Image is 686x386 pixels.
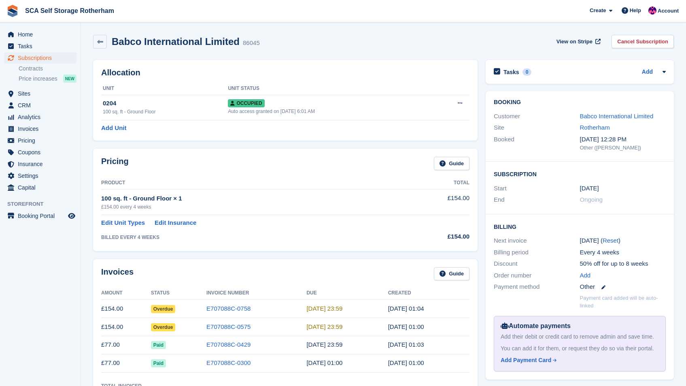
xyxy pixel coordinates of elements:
span: Tasks [18,41,66,52]
th: Due [306,287,388,300]
div: Start [494,184,580,193]
div: Other [580,282,666,292]
th: Status [151,287,206,300]
span: Analytics [18,111,66,123]
a: Babco International Limited [580,113,654,119]
span: CRM [18,100,66,111]
div: Order number [494,271,580,280]
a: Edit Unit Types [101,218,145,228]
a: menu [4,111,76,123]
span: Subscriptions [18,52,66,64]
h2: Pricing [101,157,129,170]
a: Reset [603,237,618,244]
div: Discount [494,259,580,269]
span: Create [590,6,606,15]
span: Overdue [151,305,176,313]
a: Preview store [67,211,76,221]
span: Insurance [18,158,66,170]
div: £154.00 every 4 weeks [101,203,401,211]
div: Automate payments [501,321,659,331]
div: Next invoice [494,236,580,245]
div: 100 sq. ft - Ground Floor [103,108,228,115]
div: 0 [522,68,532,76]
span: Pricing [18,135,66,146]
div: 86045 [243,38,260,48]
a: menu [4,182,76,193]
a: menu [4,41,76,52]
td: £77.00 [101,336,151,354]
div: BILLED EVERY 4 WEEKS [101,234,401,241]
th: Unit Status [228,82,430,95]
div: £154.00 [401,232,469,241]
img: Sam Chapman [648,6,656,15]
th: Invoice Number [206,287,306,300]
a: SCA Self Storage Rotherham [22,4,117,17]
a: Add [580,271,591,280]
a: Contracts [19,65,76,73]
a: Add [642,68,653,77]
a: E707088C-0575 [206,323,251,330]
th: Total [401,177,469,190]
time: 2025-07-11 00:00:28 UTC [388,323,424,330]
span: Home [18,29,66,40]
div: Every 4 weeks [580,248,666,257]
a: menu [4,100,76,111]
time: 2025-08-08 00:04:06 UTC [388,305,424,312]
a: Guide [434,267,469,281]
span: Help [630,6,641,15]
h2: Billing [494,222,666,230]
h2: Tasks [503,68,519,76]
h2: Babco International Limited [112,36,240,47]
div: Booked [494,135,580,152]
a: Rotherham [580,124,610,131]
a: menu [4,158,76,170]
div: You can add it for them, or request they do so via their portal. [501,344,659,353]
a: menu [4,52,76,64]
a: menu [4,147,76,158]
a: E707088C-0429 [206,341,251,348]
td: £154.00 [101,300,151,318]
h2: Booking [494,99,666,106]
div: Other ([PERSON_NAME]) [580,144,666,152]
a: E707088C-0758 [206,305,251,312]
div: 100 sq. ft - Ground Floor × 1 [101,194,401,203]
h2: Invoices [101,267,134,281]
time: 2025-06-13 22:59:59 UTC [306,341,342,348]
td: £77.00 [101,354,151,372]
a: Add Unit [101,124,126,133]
img: stora-icon-8386f47178a22dfd0bd8f6a31ec36ba5ce8667c1dd55bd0f319d3a0aa187defe.svg [6,5,19,17]
th: Created [388,287,469,300]
a: Price increases NEW [19,74,76,83]
a: menu [4,88,76,99]
div: Add their debit or credit card to remove admin and save time. [501,333,659,341]
td: £154.00 [101,318,151,336]
span: Ongoing [580,196,603,203]
h2: Subscription [494,170,666,178]
div: End [494,195,580,205]
th: Product [101,177,401,190]
span: Price increases [19,75,57,83]
td: £154.00 [401,189,469,215]
a: View on Stripe [553,35,602,48]
time: 2025-05-16 00:00:00 UTC [580,184,599,193]
a: menu [4,170,76,181]
a: Add Payment Card [501,356,656,365]
h2: Allocation [101,68,469,77]
time: 2025-05-16 00:00:58 UTC [388,359,424,366]
span: Overdue [151,323,176,331]
span: Booking Portal [18,210,66,222]
div: Payment method [494,282,580,292]
span: Sites [18,88,66,99]
span: Storefront [7,200,81,208]
span: Paid [151,359,166,367]
span: Paid [151,341,166,349]
a: menu [4,135,76,146]
a: Cancel Subscription [612,35,674,48]
a: menu [4,29,76,40]
span: View on Stripe [556,38,593,46]
span: Invoices [18,123,66,134]
div: Billing period [494,248,580,257]
div: Add Payment Card [501,356,551,365]
span: Coupons [18,147,66,158]
div: [DATE] 12:28 PM [580,135,666,144]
